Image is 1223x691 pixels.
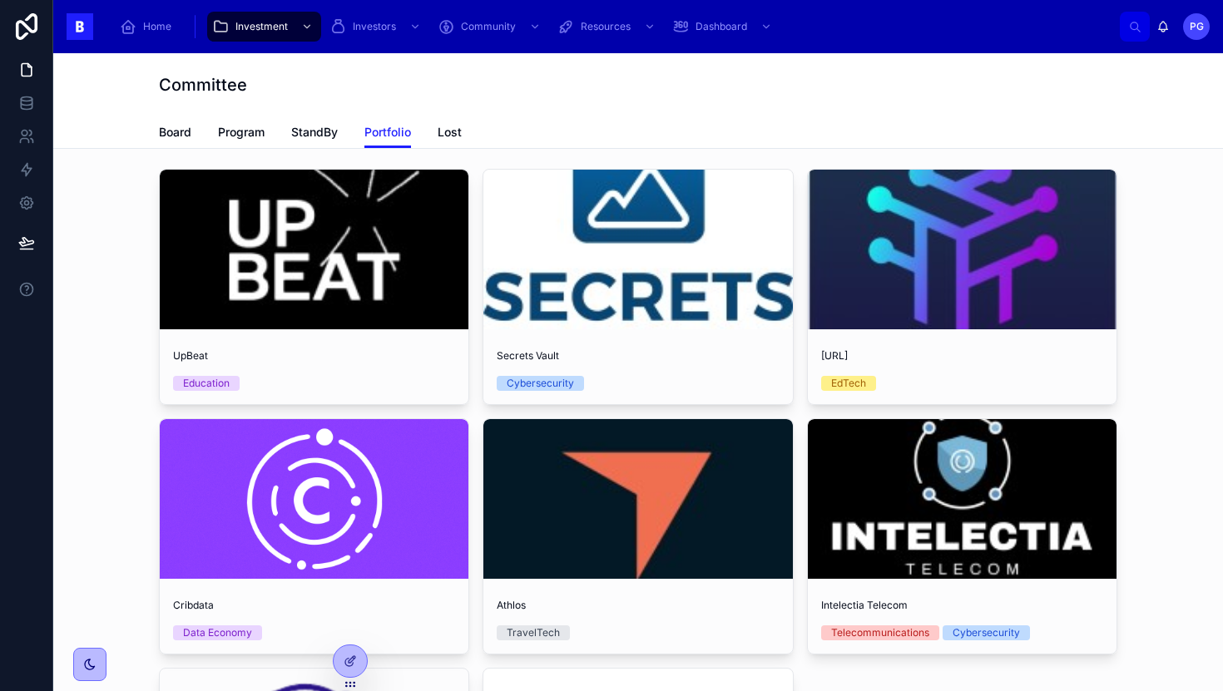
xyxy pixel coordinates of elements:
[483,169,793,405] a: Secrets VaultCybersecurity
[831,376,866,391] div: EdTech
[173,349,455,363] span: UpBeat
[207,12,321,42] a: Investment
[433,12,549,42] a: Community
[115,12,183,42] a: Home
[667,12,780,42] a: Dashboard
[106,8,1120,45] div: scrollable content
[821,599,1103,612] span: Intelectia Telecom
[291,117,338,151] a: StandBy
[497,599,779,612] span: Athlos
[218,124,265,141] span: Program
[143,20,171,33] span: Home
[807,169,1117,405] a: [URL]EdTech
[353,20,396,33] span: Investors
[235,20,288,33] span: Investment
[821,349,1103,363] span: [URL]
[160,419,468,579] div: Cribdata.jpg
[159,124,191,141] span: Board
[483,418,793,654] a: AthlosTravelTech
[507,376,574,391] div: Cybersecurity
[552,12,664,42] a: Resources
[159,418,469,654] a: CribdataData Economy
[438,124,462,141] span: Lost
[483,419,792,579] div: image.png
[497,349,779,363] span: Secrets Vault
[159,117,191,151] a: Board
[808,170,1117,329] div: image.png
[183,376,230,391] div: Education
[183,625,252,640] div: Data Economy
[291,124,338,141] span: StandBy
[483,170,792,329] div: image.png
[953,625,1020,640] div: Cybersecurity
[1190,20,1204,33] span: PG
[364,124,411,141] span: Portfolio
[173,599,455,612] span: Cribdata
[218,117,265,151] a: Program
[159,169,469,405] a: UpBeatEducation
[67,13,93,40] img: App logo
[461,20,516,33] span: Community
[364,117,411,149] a: Portfolio
[507,625,560,640] div: TravelTech
[696,20,747,33] span: Dashboard
[581,20,631,33] span: Resources
[324,12,429,42] a: Investors
[438,117,462,151] a: Lost
[807,418,1117,654] a: Intelectia TelecomTelecommunicationsCybersecurity
[831,625,929,640] div: Telecommunications
[160,170,468,329] div: image.png
[159,73,247,96] h1: Committee
[808,419,1117,579] div: image.png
